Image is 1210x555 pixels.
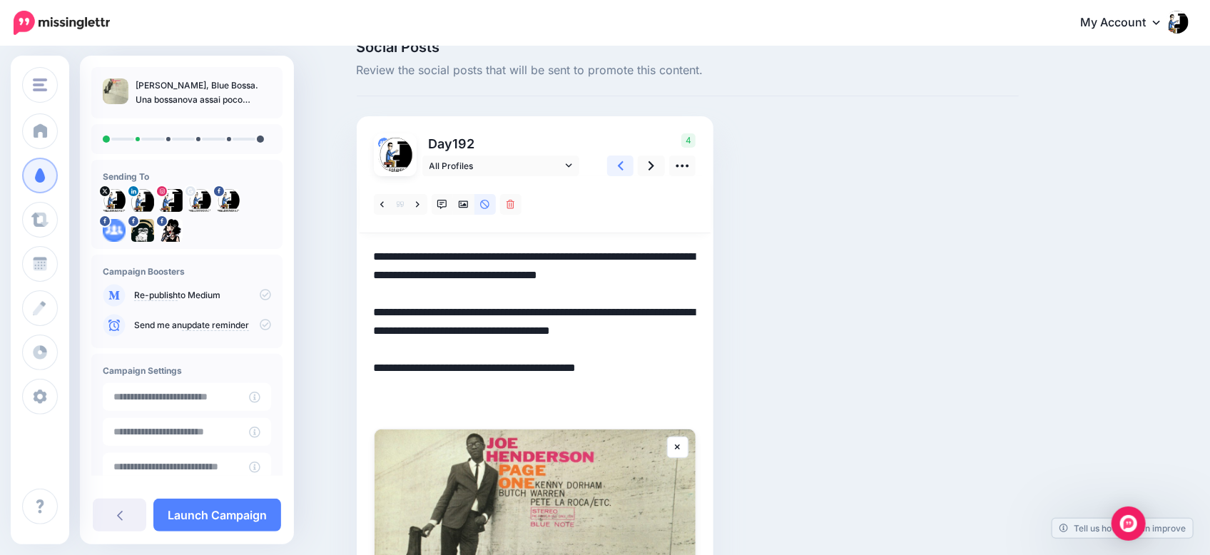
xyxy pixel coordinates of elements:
img: picture-bsa81113.png [131,219,154,242]
img: 1570549342741-45007.png [131,189,154,212]
div: Open Intercom Messenger [1112,506,1146,541]
img: HttGZ6uy-27053.png [103,189,126,212]
a: Re-publish [134,290,178,301]
a: update reminder [182,320,249,331]
img: 64807065_1150739275111504_7951963907948544000_n-bsa102601.jpg [160,189,183,212]
img: 89851976_516648795922585_4336184366267891712_n-bsa81116.png [160,219,183,242]
h4: Campaign Boosters [103,266,271,277]
a: My Account [1066,6,1189,41]
img: AOh14GiiPzDlo04bh4TWCuoNTZxJl-OwU8OYnMgtBtAPs96-c-61516.png [378,138,412,172]
img: picture-bsa81111.png [217,189,240,212]
img: 446cd7a36fe18f43071651a9fe3787e2_thumb.jpg [103,78,128,104]
img: 5_2zSM9mMSk-bsa81112.png [378,138,390,149]
p: to Medium [134,289,271,302]
p: Day [422,133,581,154]
img: AOh14GiiPzDlo04bh4TWCuoNTZxJl-OwU8OYnMgtBtAPs96-c-61516.png [188,189,211,212]
h4: Sending To [103,171,271,182]
img: Missinglettr [14,11,110,35]
h4: Campaign Settings [103,365,271,376]
a: Tell us how we can improve [1052,519,1193,538]
span: 4 [681,133,696,148]
span: Review the social posts that will be sent to promote this content. [357,61,1019,80]
img: menu.png [33,78,47,91]
p: [PERSON_NAME], Blue Bossa. Una bossanova assai poco brasiliana [136,78,271,107]
span: 192 [453,136,475,151]
img: 5_2zSM9mMSk-bsa81112.png [103,219,126,242]
span: All Profiles [429,158,562,173]
a: All Profiles [422,156,579,176]
span: Social Posts [357,40,1019,54]
p: Send me an [134,319,271,332]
